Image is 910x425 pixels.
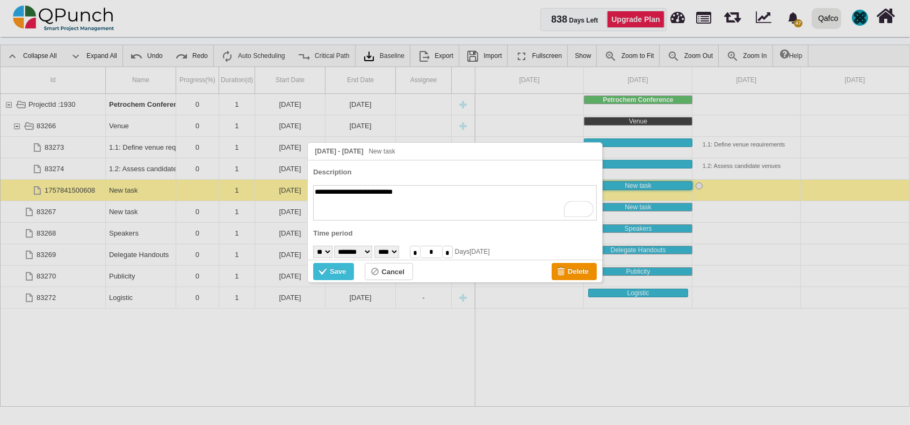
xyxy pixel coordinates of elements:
[334,246,372,258] select: Months
[381,266,405,278] div: Cancel
[307,142,603,283] div: 14 September 2025 - 15 September 2025 New task
[568,266,589,277] div: Delete
[313,185,597,221] textarea: To enrich screen reader interactions, please activate Accessibility in Grammarly extension settings
[421,246,442,258] input: Duration
[365,263,413,280] div: Cancel
[552,263,597,280] div: Delete
[313,246,333,258] select: Days
[330,266,346,277] div: Save
[470,248,490,255] span: [DATE]
[313,228,352,239] label: Time period
[410,246,464,258] div: Days
[315,148,363,155] span: [DATE] - [DATE]
[313,167,352,178] label: Description
[313,263,354,280] div: Save
[374,246,399,258] select: Years
[364,148,395,155] span: New task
